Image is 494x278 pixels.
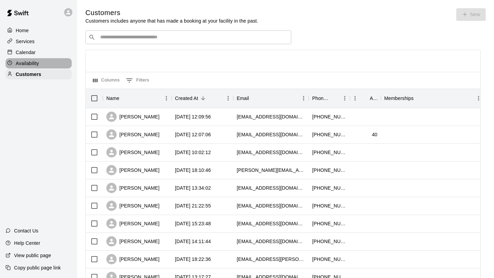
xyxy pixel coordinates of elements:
a: Availability [5,58,72,68]
button: Menu [473,93,484,103]
div: +14048085926 [312,220,346,227]
div: [PERSON_NAME] [106,112,160,122]
p: Contact Us [14,227,38,234]
div: +14046806775 [312,238,346,245]
p: View public page [14,252,51,259]
div: driftnutrition1@gmail.com [237,202,305,209]
p: Calendar [16,49,36,56]
div: [PERSON_NAME] [106,165,160,175]
div: 2025-08-13 10:02:12 [175,149,211,156]
button: Sort [360,93,370,103]
div: [PERSON_NAME] [106,236,160,247]
button: Menu [350,93,360,103]
div: mallory.rutan@yahoo.com [237,167,305,174]
button: Sort [330,93,340,103]
span: You don't have the permission to add customers [456,8,486,24]
button: Menu [161,93,172,103]
div: 2025-08-12 13:34:02 [175,185,211,191]
a: Calendar [5,47,72,58]
div: +16789789961 [312,185,346,191]
div: Created At [175,89,198,108]
div: ekaitlynn.jeziorski@gmail.com [237,256,305,263]
div: [PERSON_NAME] [106,147,160,157]
div: 2025-08-10 18:22:36 [175,256,211,263]
button: Menu [340,93,350,103]
div: 40 [372,131,377,138]
div: jem30030@gmail.com [237,238,305,245]
div: [PERSON_NAME] [106,129,160,140]
div: Email [233,89,309,108]
div: +14046305149 [312,256,346,263]
button: Menu [223,93,233,103]
div: leonel1985@yahoo.com [237,131,305,138]
div: +14042006686 [312,113,346,120]
p: Copy public page link [14,264,61,271]
div: Name [103,89,172,108]
button: Menu [298,93,309,103]
a: Services [5,36,72,47]
div: jaf55@bellsouth.net [237,149,305,156]
button: Sort [414,93,423,103]
div: Memberships [384,89,414,108]
div: +12055165164 [312,167,346,174]
div: 2025-08-11 21:22:55 [175,202,211,209]
p: Customers includes anyone that has made a booking at your facility in the past. [85,17,258,24]
button: Select columns [91,75,121,86]
div: Search customers by name or email [85,30,291,44]
div: Memberships [381,89,484,108]
div: Phone Number [309,89,350,108]
div: [PERSON_NAME] [106,254,160,264]
a: Customers [5,69,72,79]
button: Sort [198,93,208,103]
div: 2025-08-13 12:09:56 [175,113,211,120]
h5: Customers [85,8,258,17]
div: davionsd@gmail.com [237,185,305,191]
div: 2025-08-11 15:23:48 [175,220,211,227]
p: Home [16,27,29,34]
div: +14045693881 [312,149,346,156]
button: Sort [119,93,129,103]
div: Phone Number [312,89,330,108]
div: Age [350,89,381,108]
div: 2025-08-11 14:11:44 [175,238,211,245]
p: Services [16,38,35,45]
a: Home [5,25,72,36]
p: Help Center [14,240,40,247]
div: hannahpsegura@gmail.com [237,113,305,120]
div: [PERSON_NAME] [106,201,160,211]
div: allenerb@gmail.com [237,220,305,227]
div: Name [106,89,119,108]
p: Customers [16,71,41,78]
div: [PERSON_NAME] [106,218,160,229]
p: Availability [16,60,39,67]
button: Sort [249,93,259,103]
div: [PERSON_NAME] [106,183,160,193]
div: +17706525807 [312,131,346,138]
div: Age [370,89,377,108]
div: 2025-08-12 18:10:46 [175,167,211,174]
div: Created At [172,89,233,108]
div: 2025-08-13 12:07:06 [175,131,211,138]
button: Show filters [124,75,151,86]
div: Email [237,89,249,108]
div: +16788489535 [312,202,346,209]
